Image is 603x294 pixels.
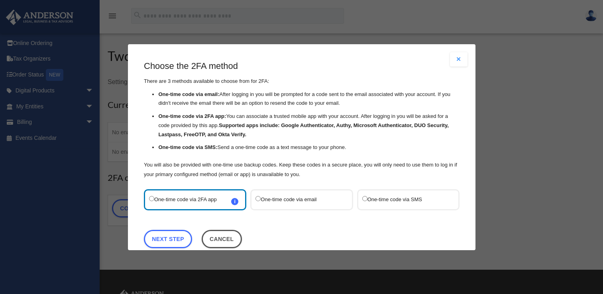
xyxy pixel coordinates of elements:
[201,229,242,248] button: Close this dialog window
[158,91,219,97] strong: One-time code via email:
[158,113,226,119] strong: One-time code via 2FA app:
[255,196,261,201] input: One-time code via email
[158,112,460,139] li: You can associate a trusted mobile app with your account. After logging in you will be asked for ...
[144,60,460,73] h3: Choose the 2FA method
[362,196,367,201] input: One-time code via SMS
[362,194,446,205] label: One-time code via SMS
[158,90,460,108] li: After logging in you will be prompted for a code sent to the email associated with your account. ...
[144,229,192,248] a: Next Step
[144,60,460,179] div: There are 3 methods available to choose from for 2FA:
[149,196,154,201] input: One-time code via 2FA appi
[255,194,340,205] label: One-time code via email
[144,160,460,179] p: You will also be provided with one-time use backup codes. Keep these codes in a secure place, you...
[450,52,467,67] button: Close modal
[149,194,233,205] label: One-time code via 2FA app
[158,122,448,137] strong: Supported apps include: Google Authenticator, Authy, Microsoft Authenticator, DUO Security, Lastp...
[158,144,217,150] strong: One-time code via SMS:
[231,198,238,205] span: i
[158,143,460,152] li: Send a one-time code as a text message to your phone.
